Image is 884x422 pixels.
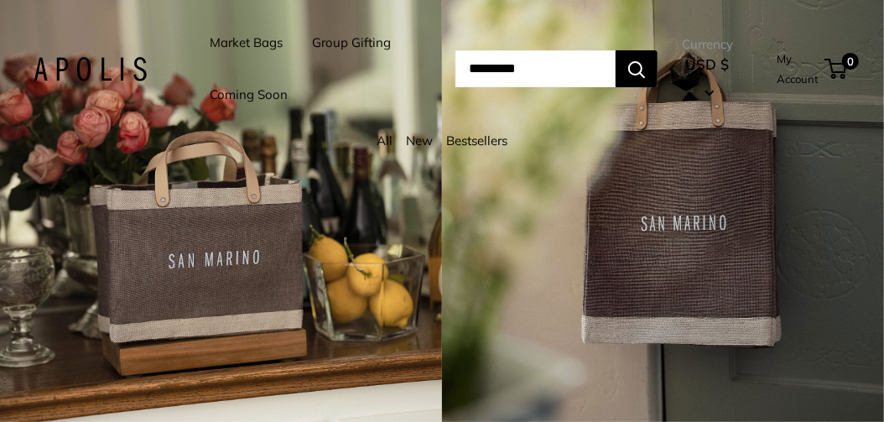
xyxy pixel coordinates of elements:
[446,133,507,148] a: Bestsellers
[210,83,288,107] a: Coming Soon
[777,49,819,90] a: My Account
[312,31,391,55] a: Group Gifting
[34,57,147,81] img: Apolis
[406,133,433,148] a: New
[455,50,616,87] input: Search...
[826,59,847,79] a: 0
[682,33,733,56] span: Currency
[210,31,283,55] a: Market Bags
[377,133,393,148] a: All
[842,53,859,70] span: 0
[616,50,658,87] button: Search
[686,55,730,73] span: USD $
[682,51,733,105] button: USD $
